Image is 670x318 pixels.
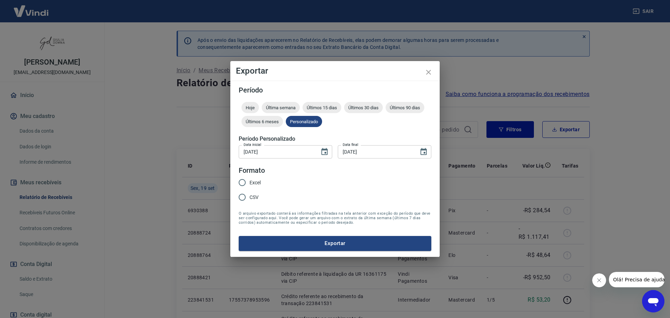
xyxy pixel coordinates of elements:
div: Últimos 30 dias [344,102,383,113]
div: Últimos 6 meses [241,116,283,127]
iframe: Botão para abrir a janela de mensagens [642,290,664,312]
label: Data inicial [244,142,261,147]
input: DD/MM/YYYY [338,145,414,158]
span: Últimos 6 meses [241,119,283,124]
h5: Período Personalizado [239,135,431,142]
legend: Formato [239,165,265,176]
h5: Período [239,87,431,94]
span: Personalizado [286,119,322,124]
button: close [420,64,437,81]
span: Últimos 15 dias [303,105,341,110]
button: Choose date, selected date is 19 de set de 2025 [417,145,431,159]
label: Data final [343,142,358,147]
iframe: Fechar mensagem [592,273,606,287]
button: Exportar [239,236,431,251]
span: Olá! Precisa de ajuda? [4,5,59,10]
span: O arquivo exportado conterá as informações filtradas na tela anterior com exceção do período que ... [239,211,431,225]
div: Hoje [241,102,259,113]
input: DD/MM/YYYY [239,145,315,158]
span: Últimos 30 dias [344,105,383,110]
iframe: Mensagem da empresa [609,272,664,287]
span: Últimos 90 dias [386,105,424,110]
span: CSV [250,194,259,201]
div: Última semana [262,102,300,113]
span: Última semana [262,105,300,110]
h4: Exportar [236,67,434,75]
div: Últimos 15 dias [303,102,341,113]
div: Últimos 90 dias [386,102,424,113]
button: Choose date, selected date is 19 de set de 2025 [318,145,332,159]
span: Hoje [241,105,259,110]
div: Personalizado [286,116,322,127]
span: Excel [250,179,261,186]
